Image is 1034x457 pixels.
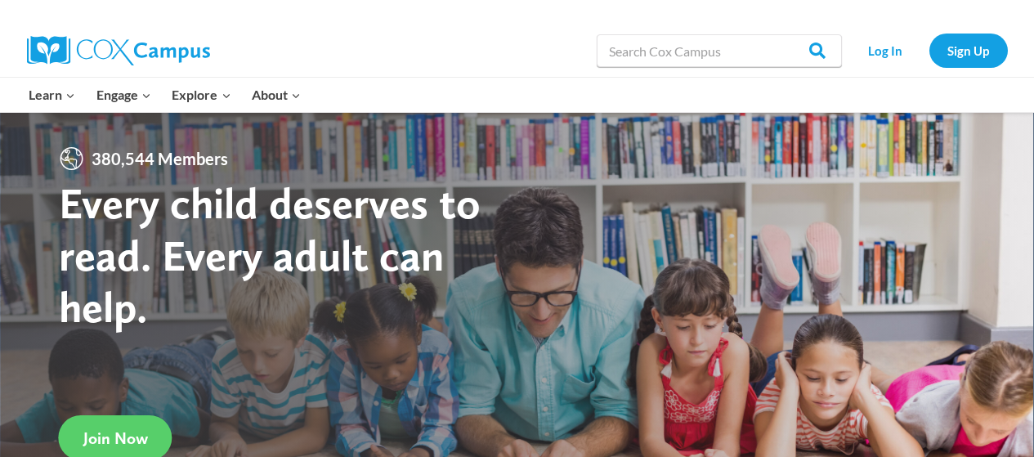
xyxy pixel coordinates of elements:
input: Search Cox Campus [597,34,842,67]
strong: Every child deserves to read. Every adult can help. [59,177,481,333]
span: Join Now [83,428,148,448]
a: Log In [850,34,921,67]
span: 380,544 Members [85,146,235,172]
span: About [252,84,301,105]
nav: Primary Navigation [19,78,311,112]
a: Sign Up [929,34,1008,67]
span: Explore [172,84,231,105]
img: Cox Campus [27,36,210,65]
nav: Secondary Navigation [850,34,1008,67]
span: Engage [96,84,151,105]
span: Learn [29,84,75,105]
